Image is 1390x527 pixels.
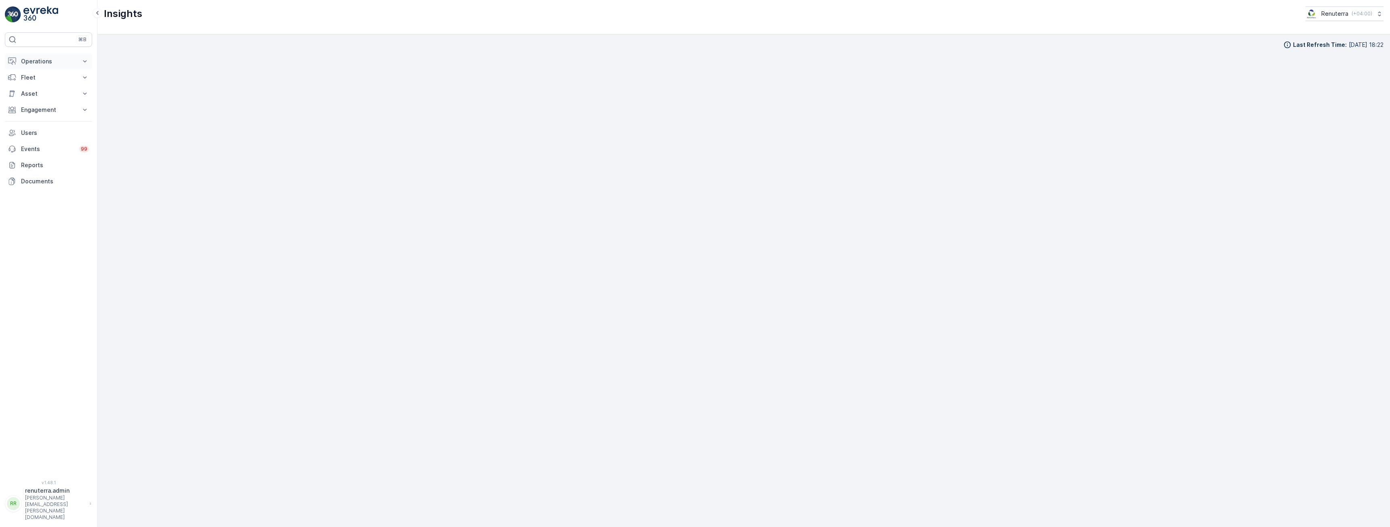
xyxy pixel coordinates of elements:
p: Fleet [21,73,76,82]
p: Events [21,145,74,153]
span: v 1.48.1 [5,480,92,485]
button: Fleet [5,69,92,86]
button: Renuterra(+04:00) [1306,6,1384,21]
img: logo_light-DOdMpM7g.png [23,6,58,23]
p: Last Refresh Time : [1293,41,1347,49]
button: Asset [5,86,92,102]
a: Reports [5,157,92,173]
p: Engagement [21,106,76,114]
p: [DATE] 18:22 [1349,41,1384,49]
a: Events99 [5,141,92,157]
p: Insights [104,7,142,20]
p: ( +04:00 ) [1352,10,1372,17]
img: logo [5,6,21,23]
button: RRrenuterra.admin[PERSON_NAME][EMAIL_ADDRESS][PERSON_NAME][DOMAIN_NAME] [5,487,92,521]
button: Engagement [5,102,92,118]
p: ⌘B [78,36,86,43]
button: Operations [5,53,92,69]
p: [PERSON_NAME][EMAIL_ADDRESS][PERSON_NAME][DOMAIN_NAME] [25,495,86,521]
p: Asset [21,90,76,98]
a: Users [5,125,92,141]
a: Documents [5,173,92,189]
p: Documents [21,177,89,185]
p: Reports [21,161,89,169]
p: Renuterra [1321,10,1348,18]
div: RR [7,497,20,510]
p: 99 [81,146,87,152]
p: Operations [21,57,76,65]
p: renuterra.admin [25,487,86,495]
p: Users [21,129,89,137]
img: Screenshot_2024-07-26_at_13.33.01.png [1306,9,1318,18]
